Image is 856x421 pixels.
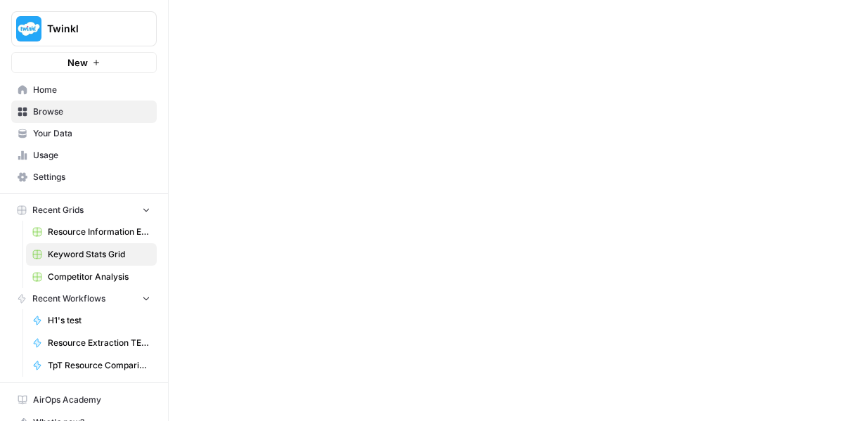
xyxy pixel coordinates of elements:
img: Twinkl Logo [16,16,41,41]
button: Workspace: Twinkl [11,11,157,46]
div: Domain: [DOMAIN_NAME] [37,37,155,48]
div: Keywords by Traffic [155,83,237,92]
a: Resource Information Extraction and Descriptions [26,221,157,243]
button: Recent Grids [11,200,157,221]
span: Settings [33,171,150,183]
a: Competitor Analysis [26,266,157,288]
span: Keyword Stats Grid [48,248,150,261]
span: Browse [33,105,150,118]
a: Usage [11,144,157,167]
span: New [67,56,88,70]
a: Keyword Stats Grid [26,243,157,266]
img: logo_orange.svg [22,22,34,34]
img: tab_domain_overview_orange.svg [38,82,49,93]
a: Your Data [11,122,157,145]
img: website_grey.svg [22,37,34,48]
a: H1's test [26,309,157,332]
a: Settings [11,166,157,188]
a: TpT Resource Comparison [26,354,157,377]
a: AirOps Academy [11,389,157,411]
span: TpT Resource Comparison [48,359,150,372]
span: Twinkl [47,22,132,36]
span: Resource Extraction TEST [48,337,150,349]
span: Resource Information Extraction and Descriptions [48,226,150,238]
span: Recent Workflows [32,292,105,305]
button: New [11,52,157,73]
span: AirOps Academy [33,394,150,406]
button: Recent Workflows [11,288,157,309]
span: Recent Grids [32,204,84,216]
a: Browse [11,101,157,123]
div: v 4.0.25 [39,22,69,34]
span: Competitor Analysis [48,271,150,283]
a: Home [11,79,157,101]
span: Home [33,84,150,96]
img: tab_keywords_by_traffic_grey.svg [140,82,151,93]
span: Usage [33,149,150,162]
span: H1's test [48,314,150,327]
div: Domain Overview [53,83,126,92]
span: Your Data [33,127,150,140]
a: Resource Extraction TEST [26,332,157,354]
